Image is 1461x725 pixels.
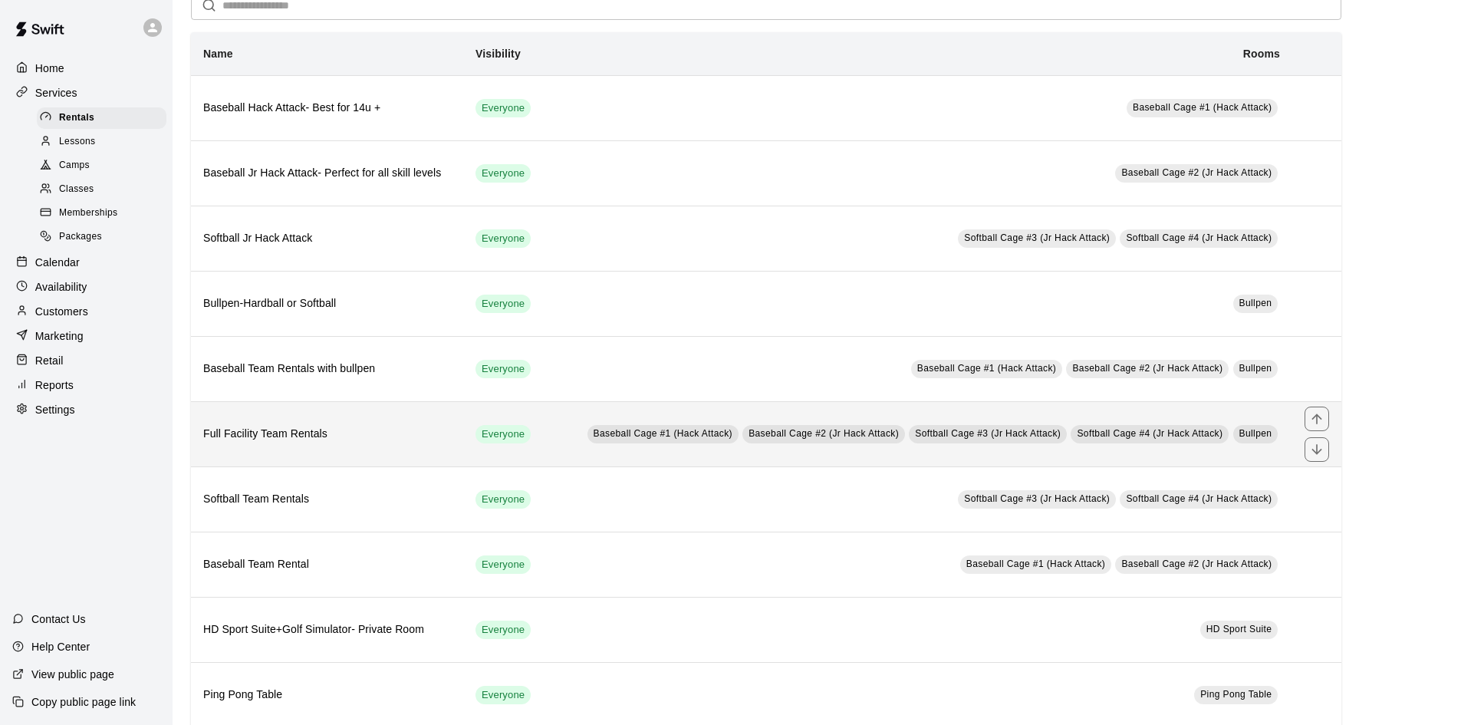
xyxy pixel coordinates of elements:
span: Everyone [475,232,531,246]
span: Ping Pong Table [1200,689,1272,700]
div: Camps [37,155,166,176]
button: move item down [1305,437,1329,462]
span: Bullpen [1239,298,1272,308]
p: Customers [35,304,88,319]
span: Baseball Cage #2 (Jr Hack Attack) [1121,559,1272,569]
p: Contact Us [31,611,86,627]
h6: HD Sport Suite+Golf Simulator- Private Room [203,621,451,638]
a: Memberships [37,202,173,226]
span: HD Sport Suite [1206,624,1272,634]
div: This service is visible to all of your customers [475,555,531,574]
a: Classes [37,178,173,202]
div: This service is visible to all of your customers [475,360,531,378]
button: move item up [1305,407,1329,431]
div: Lessons [37,131,166,153]
p: Services [35,85,77,101]
a: Calendar [12,251,160,274]
p: View public page [31,667,114,682]
b: Visibility [475,48,521,60]
a: Settings [12,398,160,421]
b: Rooms [1243,48,1280,60]
span: Softball Cage #4 (Jr Hack Attack) [1126,493,1272,504]
a: Reports [12,374,160,397]
h6: Baseball Hack Attack- Best for 14u + [203,100,451,117]
span: Softball Cage #4 (Jr Hack Attack) [1077,428,1222,439]
h6: Full Facility Team Rentals [203,426,451,443]
span: Camps [59,158,90,173]
span: Everyone [475,427,531,442]
h6: Ping Pong Table [203,687,451,704]
span: Lessons [59,134,96,150]
span: Baseball Cage #2 (Jr Hack Attack) [1121,167,1272,178]
span: Everyone [475,362,531,377]
p: Settings [35,402,75,417]
span: Baseball Cage #1 (Hack Attack) [917,363,1056,374]
span: Everyone [475,166,531,181]
span: Softball Cage #3 (Jr Hack Attack) [964,232,1110,243]
p: Availability [35,279,87,295]
span: Everyone [475,101,531,116]
span: Memberships [59,206,117,221]
a: Lessons [37,130,173,153]
p: Reports [35,377,74,393]
span: Baseball Cage #1 (Hack Attack) [594,428,732,439]
a: Rentals [37,106,173,130]
span: Everyone [475,297,531,311]
div: Packages [37,226,166,248]
span: Everyone [475,558,531,572]
p: Home [35,61,64,76]
div: This service is visible to all of your customers [475,686,531,704]
a: Availability [12,275,160,298]
a: Home [12,57,160,80]
b: Name [203,48,233,60]
div: This service is visible to all of your customers [475,621,531,639]
div: This service is visible to all of your customers [475,295,531,313]
a: Packages [37,226,173,249]
h6: Bullpen-Hardball or Softball [203,295,451,312]
h6: Baseball Team Rental [203,556,451,573]
a: Services [12,81,160,104]
span: Softball Cage #3 (Jr Hack Attack) [915,428,1061,439]
span: Rentals [59,110,94,126]
span: Everyone [475,493,531,507]
span: Baseball Cage #2 (Jr Hack Attack) [1072,363,1222,374]
p: Copy public page link [31,694,136,710]
span: Softball Cage #3 (Jr Hack Attack) [964,493,1110,504]
span: Baseball Cage #1 (Hack Attack) [1133,102,1272,113]
a: Customers [12,300,160,323]
span: Packages [59,229,102,245]
a: Marketing [12,325,160,348]
h6: Softball Jr Hack Attack [203,230,451,247]
h6: Baseball Jr Hack Attack- Perfect for all skill levels [203,165,451,182]
span: Bullpen [1239,363,1272,374]
p: Retail [35,353,64,368]
a: Retail [12,349,160,372]
div: This service is visible to all of your customers [475,164,531,183]
div: Classes [37,179,166,200]
span: Classes [59,182,94,197]
span: Softball Cage #4 (Jr Hack Attack) [1126,232,1272,243]
div: Memberships [37,203,166,224]
p: Calendar [35,255,80,270]
div: Rentals [37,107,166,129]
p: Marketing [35,328,84,344]
a: Camps [37,154,173,178]
span: Bullpen [1239,428,1272,439]
div: This service is visible to all of your customers [475,490,531,509]
h6: Softball Team Rentals [203,491,451,508]
span: Everyone [475,623,531,638]
h6: Baseball Team Rentals with bullpen [203,361,451,377]
span: Baseball Cage #1 (Hack Attack) [966,559,1105,569]
div: This service is visible to all of your customers [475,229,531,248]
p: Help Center [31,639,90,654]
div: This service is visible to all of your customers [475,425,531,443]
